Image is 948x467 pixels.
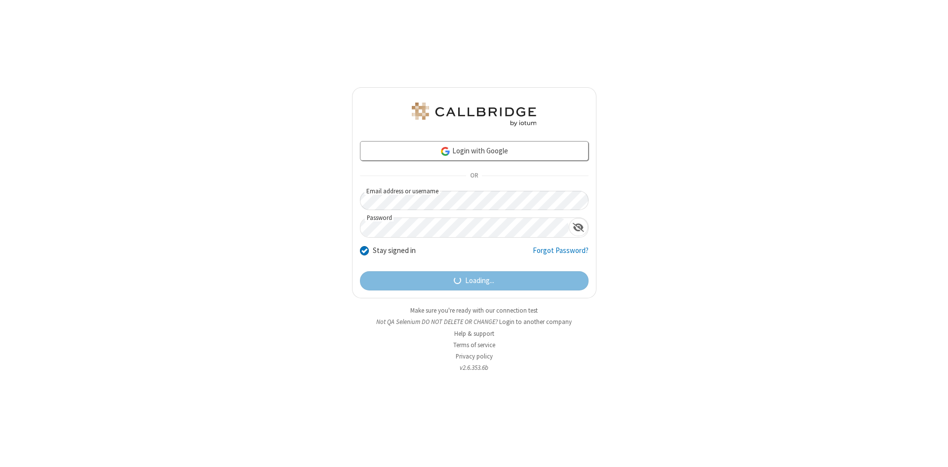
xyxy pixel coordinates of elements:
li: Not QA Selenium DO NOT DELETE OR CHANGE? [352,317,596,326]
a: Help & support [454,329,494,338]
input: Email address or username [360,191,589,210]
div: Show password [569,218,588,236]
button: Login to another company [499,317,572,326]
span: OR [466,169,482,183]
img: QA Selenium DO NOT DELETE OR CHANGE [410,103,538,126]
img: google-icon.png [440,146,451,157]
button: Loading... [360,271,589,291]
li: v2.6.353.6b [352,363,596,372]
input: Password [360,218,569,237]
a: Privacy policy [456,352,493,360]
label: Stay signed in [373,245,416,256]
span: Loading... [465,275,494,287]
a: Terms of service [453,341,495,349]
a: Forgot Password? [533,245,589,264]
a: Make sure you're ready with our connection test [410,306,538,315]
a: Login with Google [360,141,589,161]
